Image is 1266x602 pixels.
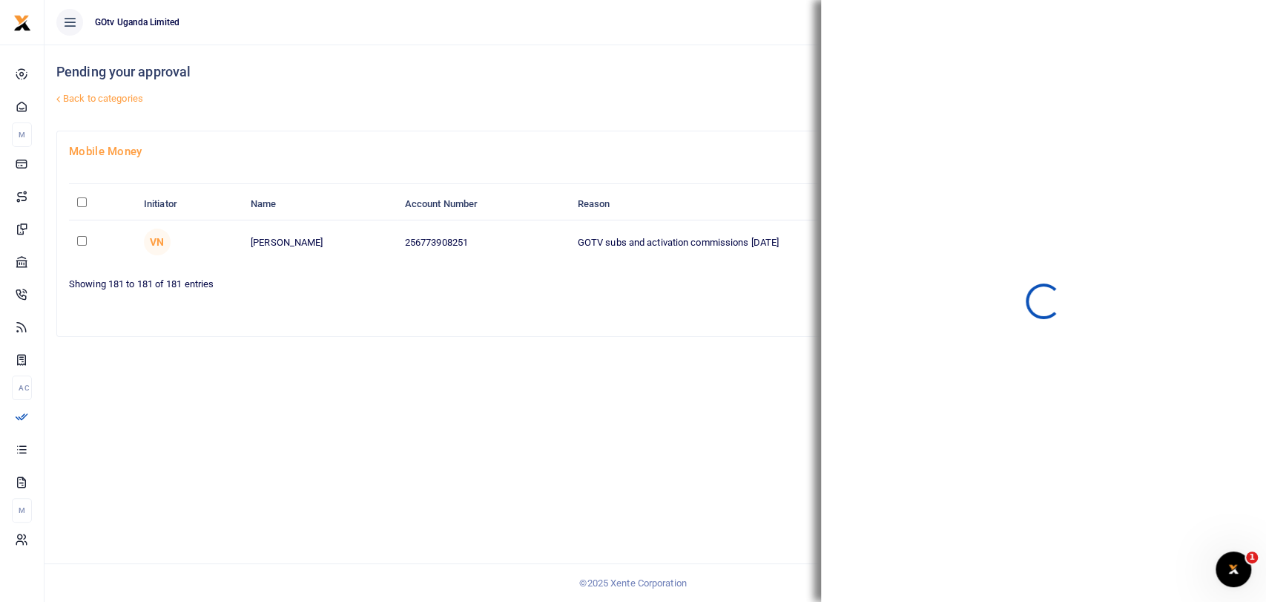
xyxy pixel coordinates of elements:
h4: Mobile Money [69,143,1242,160]
iframe: Intercom live chat [1216,552,1251,587]
h4: Pending your approval [56,64,851,80]
span: Valeria Namyenya [144,229,171,255]
div: Showing 181 to 181 of 181 entries [69,269,650,292]
li: M [12,122,32,147]
td: GOTV subs and activation commissions [DATE] [570,220,844,264]
span: GOtv Uganda Limited [89,16,185,29]
a: logo-small logo-large logo-large [13,16,31,27]
img: logo-small [13,14,31,32]
li: Ac [12,376,32,400]
th: Account Number: activate to sort column ascending [397,189,570,220]
td: [PERSON_NAME] [243,220,397,264]
a: Back to categories [53,86,851,111]
th: Reason: activate to sort column ascending [570,189,844,220]
th: Name: activate to sort column ascending [243,189,397,220]
td: 256773908251 [397,220,570,264]
th: : activate to sort column descending [69,189,136,220]
th: Initiator: activate to sort column ascending [136,189,243,220]
li: M [12,498,32,523]
span: 1 [1246,552,1258,563]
